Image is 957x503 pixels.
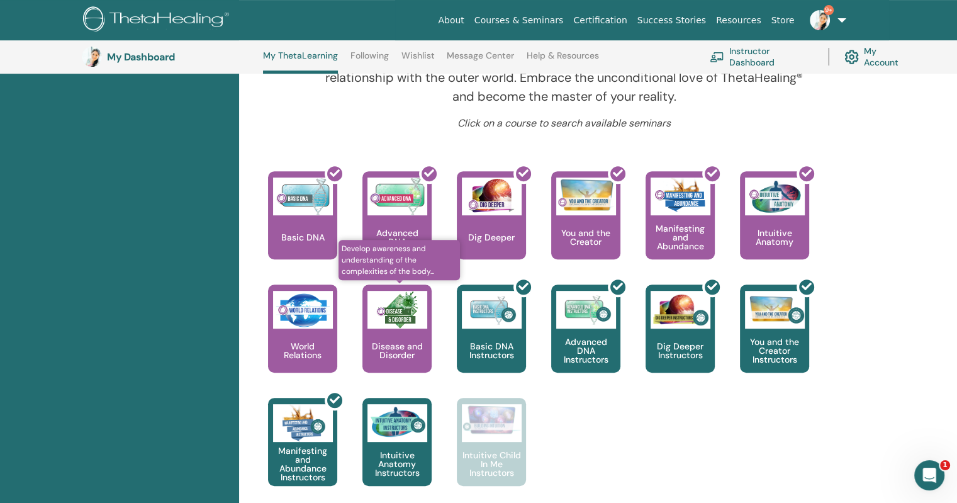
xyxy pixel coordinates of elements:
p: Disease and Disorder [362,342,432,359]
a: Intuitive Anatomy Intuitive Anatomy [740,171,809,285]
a: Develop awareness and understanding of the complexities of the body... Disease and Disorder Disea... [362,285,432,398]
p: The training explores healing from deep within the body's systems to healing your relationship wi... [314,49,815,106]
a: My Account [844,43,911,71]
p: Dig Deeper [463,233,520,242]
a: Instructor Dashboard [710,43,813,71]
a: About [433,9,469,32]
iframe: Intercom live chat [914,460,944,490]
a: Store [766,9,800,32]
img: cog.svg [844,47,859,67]
a: Basic DNA Basic DNA [268,171,337,285]
img: Manifesting and Abundance [651,178,710,215]
p: Advanced DNA Instructors [551,337,620,364]
img: Disease and Disorder [367,291,427,329]
p: Manifesting and Abundance Instructors [268,446,337,482]
a: Wishlist [401,50,435,71]
a: Success Stories [632,9,711,32]
a: Help & Resources [527,50,599,71]
p: Manifesting and Abundance [646,224,715,251]
a: Advanced DNA Instructors Advanced DNA Instructors [551,285,620,398]
a: Dig Deeper Instructors Dig Deeper Instructors [646,285,715,398]
img: Advanced DNA [367,178,427,215]
p: Intuitive Anatomy Instructors [362,451,432,477]
a: You and the Creator You and the Creator [551,171,620,285]
p: Click on a course to search available seminars [314,116,815,131]
p: You and the Creator Instructors [740,337,809,364]
a: Manifesting and Abundance Manifesting and Abundance [646,171,715,285]
img: You and the Creator Instructors [745,291,805,329]
img: World Relations [273,291,333,329]
a: Courses & Seminars [469,9,569,32]
img: Intuitive Anatomy [745,178,805,215]
img: default.png [810,10,830,30]
p: Dig Deeper Instructors [646,342,715,359]
span: Develop awareness and understanding of the complexities of the body... [339,240,460,280]
a: Certification [568,9,632,32]
img: Basic DNA Instructors [462,291,522,329]
p: Basic DNA Instructors [457,342,526,359]
img: Basic DNA [273,178,333,215]
img: Intuitive Anatomy Instructors [367,404,427,442]
span: 1 [940,460,950,470]
p: You and the Creator [551,229,620,246]
a: Basic DNA Instructors Basic DNA Instructors [457,285,526,398]
img: logo.png [83,6,233,35]
p: Advanced DNA [362,229,432,246]
p: Intuitive Child In Me Instructors [457,451,526,477]
img: Intuitive Child In Me Instructors [462,404,522,435]
span: 9+ [824,5,834,15]
a: Following [350,50,389,71]
img: Dig Deeper Instructors [651,291,710,329]
a: You and the Creator Instructors You and the Creator Instructors [740,285,809,398]
img: default.png [82,47,102,67]
p: Intuitive Anatomy [740,229,809,246]
img: You and the Creator [556,178,616,212]
a: Message Center [447,50,514,71]
img: chalkboard-teacher.svg [710,52,724,62]
img: Advanced DNA Instructors [556,291,616,329]
a: Resources [711,9,766,32]
a: Dig Deeper Dig Deeper [457,171,526,285]
a: Advanced DNA Advanced DNA [362,171,432,285]
img: Dig Deeper [462,178,522,215]
a: My ThetaLearning [263,50,338,74]
a: World Relations World Relations [268,285,337,398]
p: World Relations [268,342,337,359]
h3: My Dashboard [107,51,233,63]
img: Manifesting and Abundance Instructors [273,404,333,442]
